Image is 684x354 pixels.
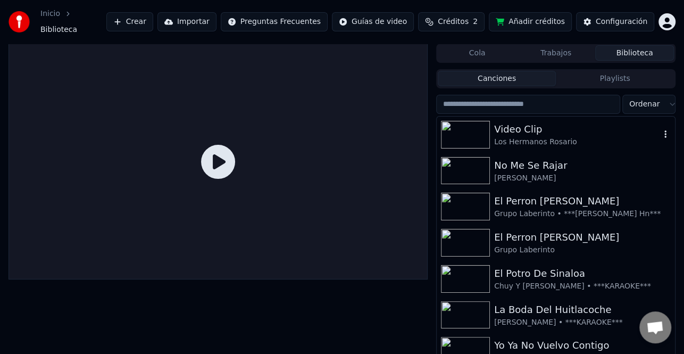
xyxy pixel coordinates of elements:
[494,230,671,245] div: El Perron [PERSON_NAME]
[418,12,485,31] button: Créditos2
[489,12,572,31] button: Añadir créditos
[494,302,671,317] div: La Boda Del Huitlacoche
[106,12,153,31] button: Crear
[595,45,674,61] button: Biblioteca
[629,99,660,110] span: Ordenar
[494,338,671,353] div: Yo Ya No Vuelvo Contigo
[157,12,216,31] button: Importar
[438,71,556,86] button: Canciones
[556,71,674,86] button: Playlists
[494,245,671,256] div: Grupo Laberinto
[9,11,30,32] img: youka
[494,209,671,219] div: Grupo Laberinto • ***[PERSON_NAME] Hn***
[40,9,106,35] nav: breadcrumb
[494,158,671,173] div: No Me Se Rajar
[221,12,328,31] button: Preguntas Frecuentes
[494,281,671,292] div: Chuy Y [PERSON_NAME] • ***KARAOKE***
[40,24,77,35] span: Biblioteca
[332,12,414,31] button: Guías de video
[596,17,647,27] div: Configuración
[516,45,595,61] button: Trabajos
[576,12,654,31] button: Configuración
[494,137,660,147] div: Los Hermanos Rosario
[494,266,671,281] div: El Potro De Sinaloa
[438,17,469,27] span: Créditos
[639,311,671,343] div: Chat abierto
[438,45,516,61] button: Cola
[494,122,660,137] div: Video Clip
[473,17,478,27] span: 2
[40,9,60,19] a: Inicio
[494,173,671,184] div: [PERSON_NAME]
[494,194,671,209] div: El Perron [PERSON_NAME]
